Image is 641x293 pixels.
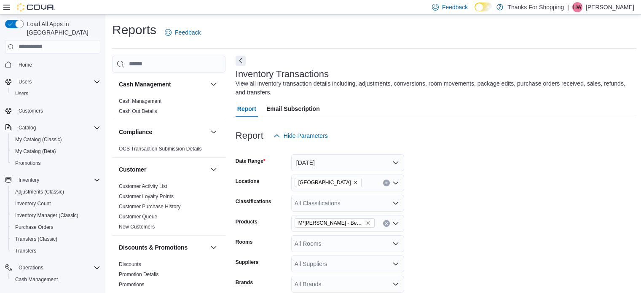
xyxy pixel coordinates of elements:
[161,24,204,41] a: Feedback
[19,124,36,131] span: Catalog
[298,178,351,187] span: [GEOGRAPHIC_DATA]
[15,106,46,116] a: Customers
[12,158,100,168] span: Promotions
[119,224,155,230] a: New Customers
[112,181,225,235] div: Customer
[2,76,104,88] button: Users
[12,134,100,145] span: My Catalog (Classic)
[12,246,40,256] a: Transfers
[119,183,167,189] a: Customer Activity List
[119,98,161,104] a: Cash Management
[15,60,35,70] a: Home
[284,132,328,140] span: Hide Parameters
[507,2,564,12] p: Thanks For Shopping
[392,281,399,288] button: Open list of options
[12,89,100,99] span: Users
[19,78,32,85] span: Users
[392,240,399,247] button: Open list of options
[12,199,54,209] a: Inventory Count
[392,220,399,227] button: Open list of options
[8,198,104,210] button: Inventory Count
[15,175,100,185] span: Inventory
[236,239,253,245] label: Rooms
[119,183,167,190] span: Customer Activity List
[2,174,104,186] button: Inventory
[119,204,181,210] a: Customer Purchase History
[295,218,375,228] span: M*ry Jones - Berry Lemonade - Beverage - 10mg
[8,88,104,99] button: Users
[15,136,62,143] span: My Catalog (Classic)
[175,28,201,37] span: Feedback
[12,158,44,168] a: Promotions
[270,127,331,144] button: Hide Parameters
[119,271,159,278] span: Promotion Details
[572,2,582,12] div: Hannah Waugh
[17,3,55,11] img: Cova
[15,236,57,242] span: Transfers (Classic)
[19,264,43,271] span: Operations
[119,128,207,136] button: Compliance
[236,198,271,205] label: Classifications
[15,276,58,283] span: Cash Management
[12,146,100,156] span: My Catalog (Beta)
[119,108,157,115] span: Cash Out Details
[119,80,171,89] h3: Cash Management
[236,279,253,286] label: Brands
[8,221,104,233] button: Purchase Orders
[236,259,259,266] label: Suppliers
[12,246,100,256] span: Transfers
[586,2,634,12] p: [PERSON_NAME]
[236,178,260,185] label: Locations
[24,20,100,37] span: Load All Apps in [GEOGRAPHIC_DATA]
[12,134,65,145] a: My Catalog (Classic)
[12,187,100,197] span: Adjustments (Classic)
[119,281,145,288] span: Promotions
[12,274,61,285] a: Cash Management
[8,245,104,257] button: Transfers
[12,234,100,244] span: Transfers (Classic)
[2,105,104,117] button: Customers
[8,157,104,169] button: Promotions
[119,261,141,267] a: Discounts
[392,261,399,267] button: Open list of options
[236,131,263,141] h3: Report
[119,145,202,152] span: OCS Transaction Submission Details
[15,263,47,273] button: Operations
[15,200,51,207] span: Inventory Count
[12,210,100,220] span: Inventory Manager (Classic)
[15,90,28,97] span: Users
[298,219,364,227] span: M*[PERSON_NAME] - Beverage - 10mg
[237,100,256,117] span: Report
[209,242,219,253] button: Discounts & Promotions
[12,274,100,285] span: Cash Management
[209,79,219,89] button: Cash Management
[15,188,64,195] span: Adjustments (Classic)
[8,145,104,157] button: My Catalog (Beta)
[12,234,61,244] a: Transfers (Classic)
[119,213,157,220] span: Customer Queue
[19,108,43,114] span: Customers
[15,123,100,133] span: Catalog
[19,62,32,68] span: Home
[119,282,145,288] a: Promotions
[119,271,159,277] a: Promotion Details
[383,180,390,186] button: Clear input
[15,77,100,87] span: Users
[12,187,67,197] a: Adjustments (Classic)
[119,243,207,252] button: Discounts & Promotions
[15,263,100,273] span: Operations
[567,2,569,12] p: |
[119,194,174,199] a: Customer Loyalty Points
[119,80,207,89] button: Cash Management
[12,222,100,232] span: Purchase Orders
[236,158,266,164] label: Date Range
[15,175,43,185] button: Inventory
[15,224,54,231] span: Purchase Orders
[2,122,104,134] button: Catalog
[119,203,181,210] span: Customer Purchase History
[8,210,104,221] button: Inventory Manager (Classic)
[8,134,104,145] button: My Catalog (Classic)
[112,22,156,38] h1: Reports
[119,214,157,220] a: Customer Queue
[383,220,390,227] button: Clear input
